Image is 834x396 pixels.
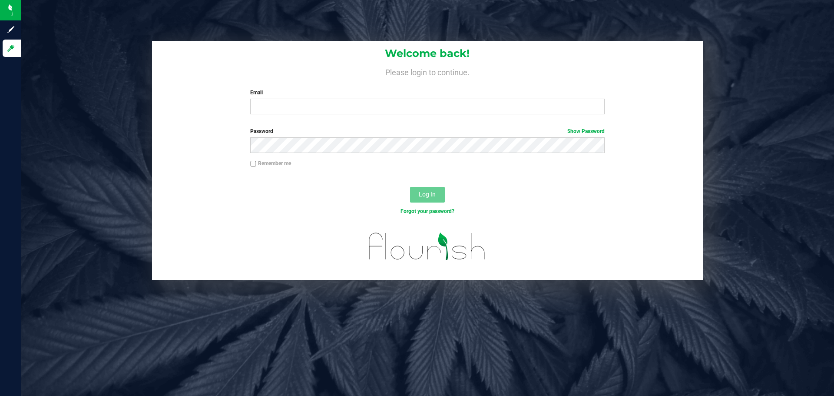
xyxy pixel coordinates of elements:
[419,191,436,198] span: Log In
[152,48,703,59] h1: Welcome back!
[250,128,273,134] span: Password
[7,25,15,34] inline-svg: Sign up
[358,224,496,269] img: flourish_logo.svg
[567,128,605,134] a: Show Password
[250,89,604,97] label: Email
[152,66,703,77] h4: Please login to continue.
[400,208,454,214] a: Forgot your password?
[250,161,256,167] input: Remember me
[410,187,445,203] button: Log In
[7,44,15,53] inline-svg: Log in
[250,160,291,167] label: Remember me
